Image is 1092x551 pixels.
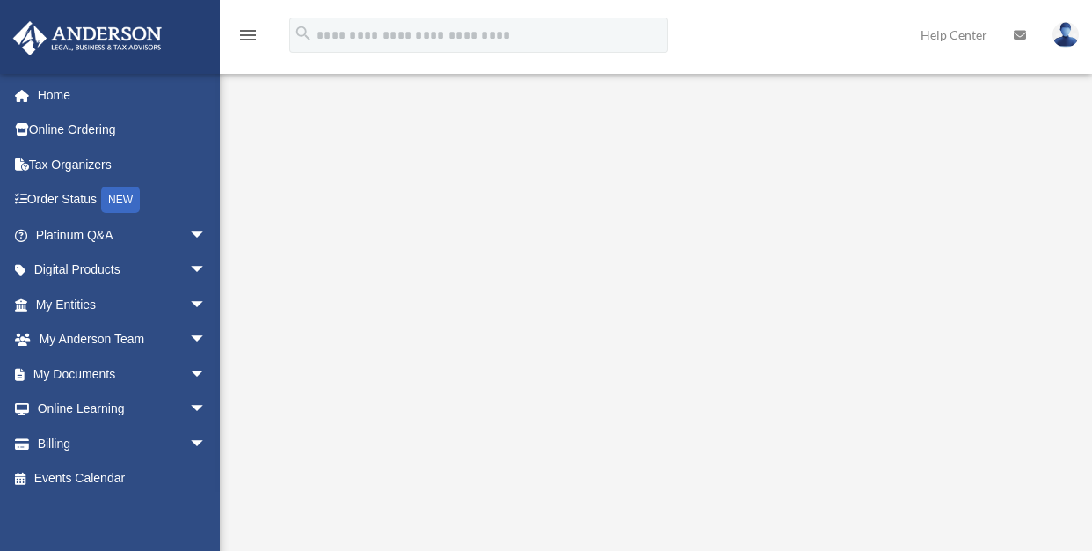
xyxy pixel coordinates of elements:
[12,77,233,113] a: Home
[12,287,233,322] a: My Entitiesarrow_drop_down
[12,392,233,427] a: Online Learningarrow_drop_down
[12,322,233,357] a: My Anderson Teamarrow_drop_down
[12,253,233,288] a: Digital Productsarrow_drop_down
[189,426,224,462] span: arrow_drop_down
[189,356,224,393] span: arrow_drop_down
[237,31,258,46] a: menu
[12,217,233,253] a: Platinum Q&Aarrow_drop_down
[12,356,233,392] a: My Documentsarrow_drop_down
[189,322,224,358] span: arrow_drop_down
[12,426,233,461] a: Billingarrow_drop_down
[12,113,233,148] a: Online Ordering
[8,21,167,55] img: Anderson Advisors Platinum Portal
[189,253,224,289] span: arrow_drop_down
[189,217,224,253] span: arrow_drop_down
[189,392,224,428] span: arrow_drop_down
[12,461,233,496] a: Events Calendar
[12,182,233,218] a: Order StatusNEW
[1052,22,1079,48] img: User Pic
[237,25,258,46] i: menu
[294,24,313,43] i: search
[12,147,233,182] a: Tax Organizers
[101,187,140,213] div: NEW
[189,287,224,323] span: arrow_drop_down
